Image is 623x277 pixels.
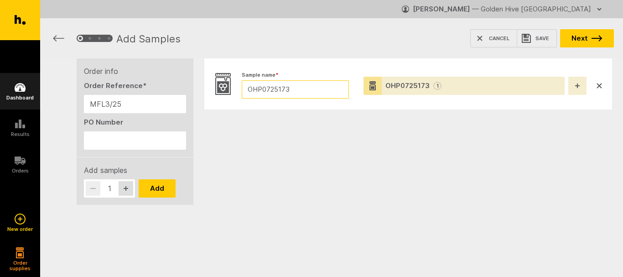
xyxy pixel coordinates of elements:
h5: New order [7,226,33,232]
h2: Order info [84,66,186,77]
h5: Orders [12,168,29,173]
button: Save [517,29,557,47]
span: This field is required [275,72,279,78]
strong: [PERSON_NAME] [413,5,470,13]
label: PO Number [84,117,186,128]
label: Sample name [242,69,334,80]
label: Order Reference [84,80,186,91]
h5: Dashboard [6,95,34,100]
div: OHP0725173 [385,80,430,91]
button: Next [560,29,614,47]
h5: Results [11,131,30,137]
button: Add [139,179,176,198]
button: Cancel [470,29,517,47]
input: Enter your sample details [242,80,349,99]
h5: Order supplies [6,260,34,271]
h2: Add samples [84,165,186,176]
div: 1 [433,82,441,90]
span: — Golden Hive [GEOGRAPHIC_DATA] [472,5,591,13]
h1: Add Samples [116,31,181,46]
button: [PERSON_NAME] — Golden Hive [GEOGRAPHIC_DATA] [402,2,605,16]
span: This field is required [143,81,146,90]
